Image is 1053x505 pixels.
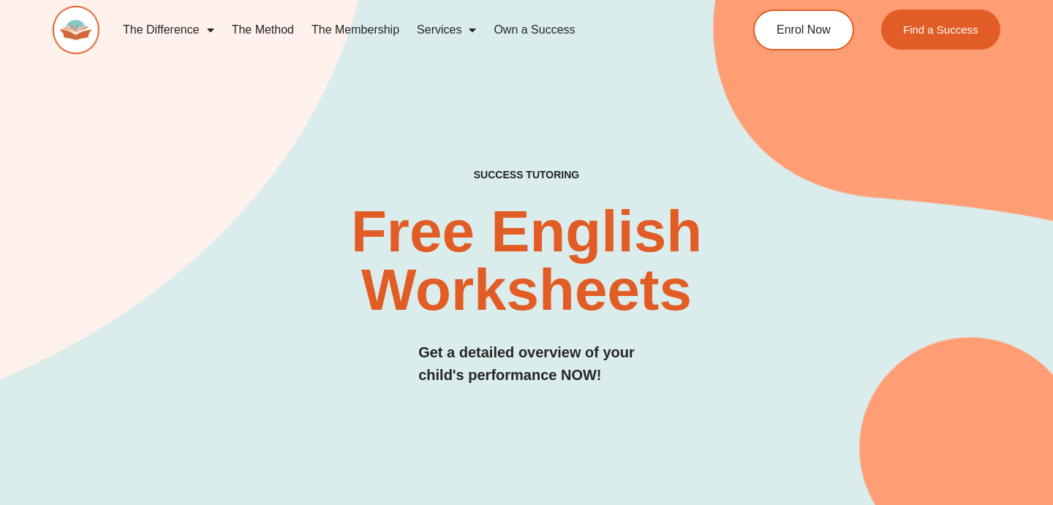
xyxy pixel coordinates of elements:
[903,24,978,35] span: Find a Success
[753,10,854,50] a: Enrol Now
[881,10,1000,50] a: Find a Success
[418,341,635,387] h3: Get a detailed overview of your child's performance NOW!
[214,202,839,319] h2: Free English Worksheets​
[386,169,667,181] h4: SUCCESS TUTORING​
[303,13,408,47] a: The Membership
[223,13,303,47] a: The Method
[114,13,223,47] a: The Difference
[777,24,831,36] span: Enrol Now
[485,13,584,47] a: Own a Success
[408,13,485,47] a: Services
[114,13,699,47] nav: Menu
